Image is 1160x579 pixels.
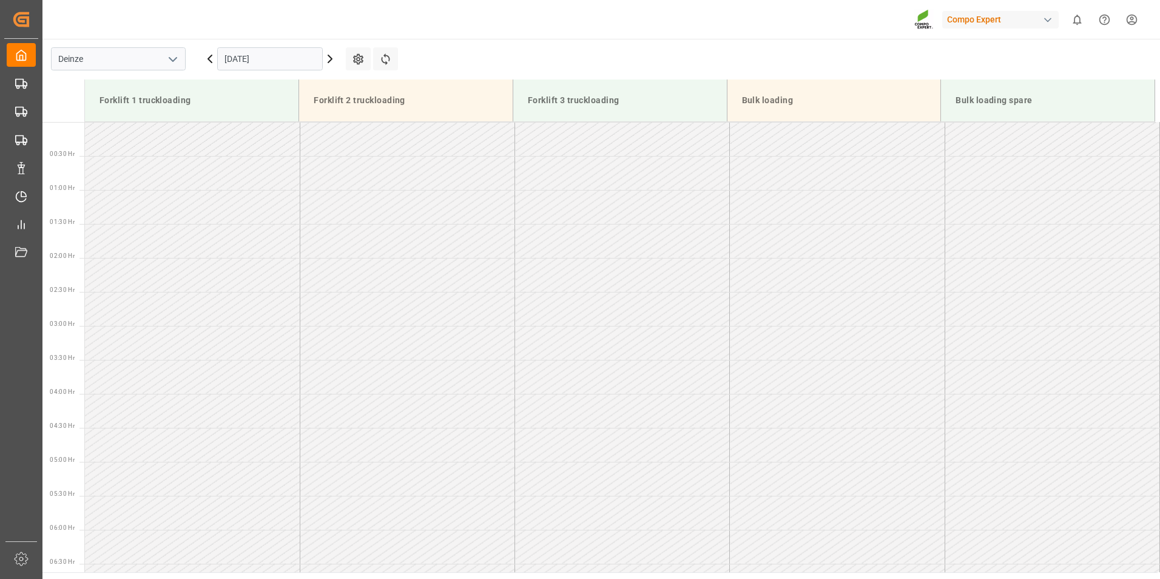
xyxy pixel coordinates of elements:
[50,286,75,293] span: 02:30 Hr
[50,456,75,463] span: 05:00 Hr
[50,354,75,361] span: 03:30 Hr
[50,218,75,225] span: 01:30 Hr
[523,89,717,112] div: Forklift 3 truckloading
[51,47,186,70] input: Type to search/select
[942,11,1059,29] div: Compo Expert
[951,89,1145,112] div: Bulk loading spare
[50,320,75,327] span: 03:00 Hr
[50,252,75,259] span: 02:00 Hr
[50,388,75,395] span: 04:00 Hr
[50,151,75,157] span: 00:30 Hr
[50,490,75,497] span: 05:30 Hr
[1091,6,1118,33] button: Help Center
[50,558,75,565] span: 06:30 Hr
[95,89,289,112] div: Forklift 1 truckloading
[1064,6,1091,33] button: show 0 new notifications
[942,8,1064,31] button: Compo Expert
[309,89,503,112] div: Forklift 2 truckloading
[50,422,75,429] span: 04:30 Hr
[737,89,931,112] div: Bulk loading
[50,185,75,191] span: 01:00 Hr
[50,524,75,531] span: 06:00 Hr
[163,50,181,69] button: open menu
[217,47,323,70] input: DD.MM.YYYY
[914,9,934,30] img: Screenshot%202023-09-29%20at%2010.02.21.png_1712312052.png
